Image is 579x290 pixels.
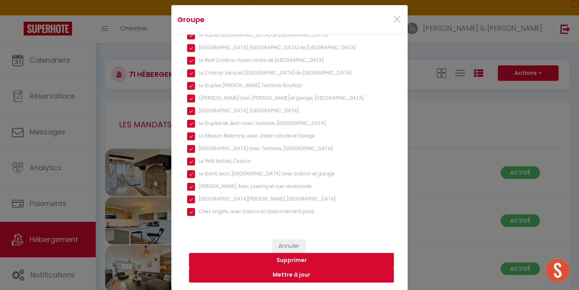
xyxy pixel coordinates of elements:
button: Supprimer [189,253,394,268]
button: Mettre à jour [189,268,394,283]
span: × [392,8,402,32]
button: Annuler [273,240,305,253]
div: Ouvrir le chat [546,258,570,282]
h4: Groupe [177,14,323,25]
button: Close [392,11,402,28]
